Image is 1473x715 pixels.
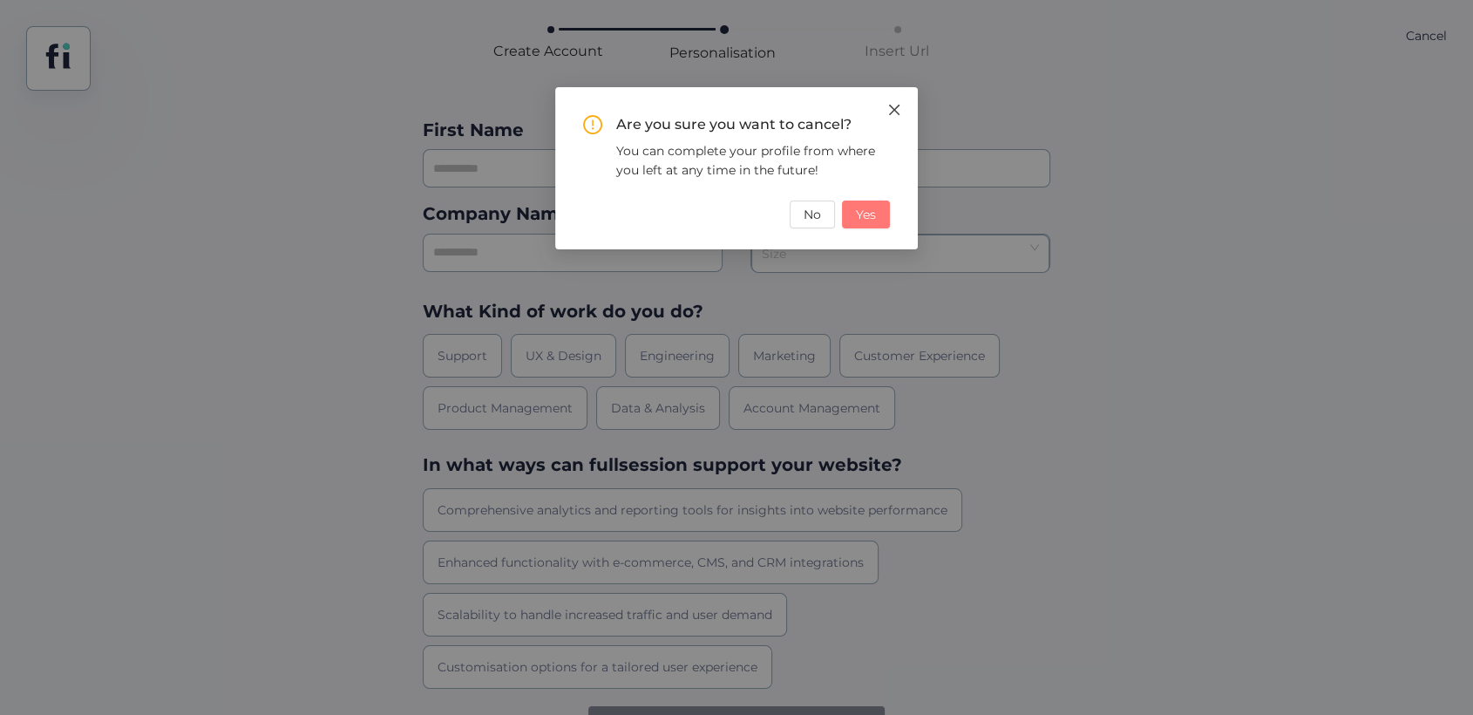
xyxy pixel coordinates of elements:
[842,201,890,228] button: Yes
[790,201,835,228] button: No
[616,141,890,180] div: You can complete your profile from where you left at any time in the future!
[871,87,918,134] button: Close
[856,205,876,224] span: Yes
[616,116,852,133] span: Are you sure you want to cancel?
[804,205,821,224] span: No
